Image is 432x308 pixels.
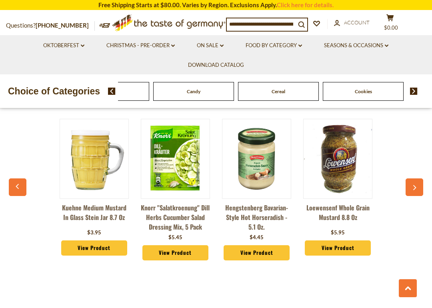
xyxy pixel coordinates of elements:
a: Kuehne Medium Mustard in Glass Stein Jar 8.7 oz [60,203,129,227]
div: $5.95 [331,229,345,237]
a: Food By Category [246,41,302,50]
a: [PHONE_NUMBER] [36,22,89,29]
a: Cereal [272,88,285,94]
a: Candy [187,88,200,94]
a: Account [334,18,370,27]
a: Christmas - PRE-ORDER [106,41,175,50]
a: Loewensenf Whole Grain Mustard 8.8 oz [303,203,372,227]
a: View Product [305,240,370,256]
a: Click here for details. [277,1,334,8]
a: View Product [61,240,127,256]
img: Kuehne Medium Mustard in Glass Stein Jar 8.7 oz [60,124,128,193]
a: View Product [224,245,289,260]
a: View Product [142,245,208,260]
a: On Sale [197,41,224,50]
span: $0.00 [384,24,398,31]
a: Seasons & Occasions [324,41,388,50]
a: Cookies [355,88,372,94]
img: Knorr [141,124,210,193]
img: previous arrow [108,88,116,95]
p: Questions? [6,20,95,31]
div: $4.45 [250,234,264,242]
a: Hengstenberg Bavarian-style Hot Horseradish - 5.1 oz. [222,203,291,232]
a: Knorr "Salatkroenung" Dill Herbs Cucumber Salad Dressing Mix, 5 pack [141,203,210,232]
button: $0.00 [378,14,402,34]
a: Download Catalog [188,61,244,70]
div: $5.45 [168,234,182,242]
img: next arrow [410,88,418,95]
div: $3.95 [87,229,101,237]
img: Hengstenberg Bavarian-style Hot Horseradish - 5.1 oz. [222,124,291,193]
span: Account [344,19,370,26]
a: Oktoberfest [43,41,84,50]
img: Loewensenf Whole Grain Mustard 8.8 oz [304,124,372,193]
